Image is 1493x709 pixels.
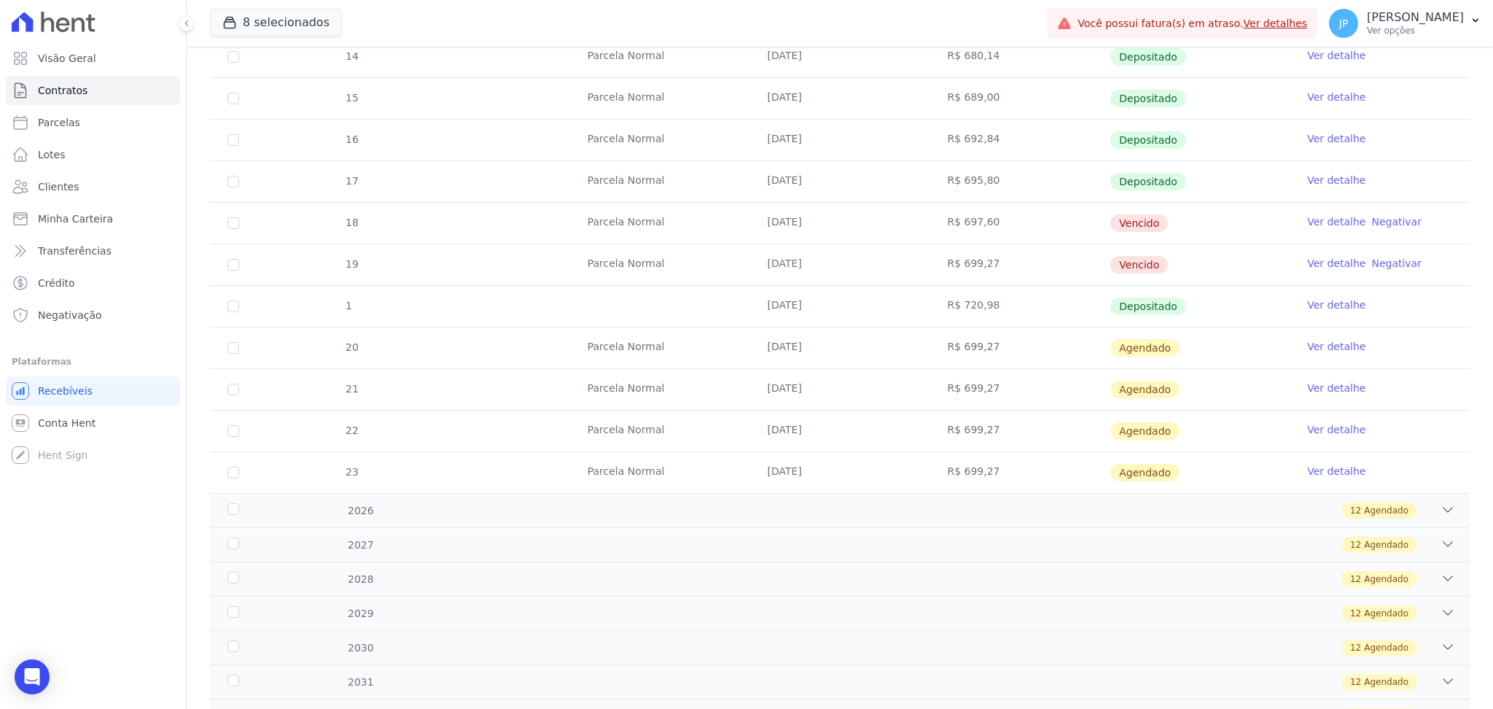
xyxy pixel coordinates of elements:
span: 12 [1350,641,1361,654]
span: 23 [344,466,359,478]
a: Transferências [6,236,180,266]
span: 12 [1350,607,1361,620]
input: Só é possível selecionar pagamentos em aberto [227,176,239,187]
span: Clientes [38,179,79,194]
span: 2031 [347,675,374,690]
td: Parcela Normal [570,328,750,368]
span: 2026 [347,503,374,519]
a: Ver detalhe [1307,131,1365,146]
input: default [227,217,239,229]
a: Negativar [1371,257,1422,269]
td: [DATE] [750,286,930,327]
span: 2028 [347,572,374,587]
td: R$ 697,60 [929,203,1110,244]
span: 1 [344,300,352,311]
td: [DATE] [750,411,930,452]
td: Parcela Normal [570,369,750,410]
span: 2027 [347,538,374,553]
p: Ver opções [1367,25,1464,36]
button: JP [PERSON_NAME] Ver opções [1317,3,1493,44]
td: R$ 699,27 [929,328,1110,368]
span: Depositado [1110,298,1186,315]
a: Ver detalhe [1307,173,1365,187]
td: R$ 692,84 [929,120,1110,160]
span: Recebíveis [38,384,93,398]
button: 8 selecionados [210,9,342,36]
td: R$ 689,00 [929,78,1110,119]
td: [DATE] [750,369,930,410]
td: [DATE] [750,36,930,77]
span: 12 [1350,573,1361,586]
td: Parcela Normal [570,36,750,77]
span: Lotes [38,147,66,162]
td: Parcela Normal [570,120,750,160]
span: Depositado [1110,90,1186,107]
td: R$ 680,14 [929,36,1110,77]
span: 12 [1350,675,1361,689]
a: Negativar [1371,216,1422,228]
a: Visão Geral [6,44,180,73]
td: Parcela Normal [570,244,750,285]
span: Minha Carteira [38,212,113,226]
span: Visão Geral [38,51,96,66]
td: Parcela Normal [570,411,750,452]
span: Depositado [1110,173,1186,190]
a: Ver detalhe [1307,90,1365,104]
a: Recebíveis [6,376,180,406]
a: Ver detalhe [1307,381,1365,395]
a: Ver detalhe [1307,48,1365,63]
div: Plataformas [12,353,174,371]
span: Vencido [1110,256,1168,274]
a: Contratos [6,76,180,105]
span: Depositado [1110,131,1186,149]
input: Só é possível selecionar pagamentos em aberto [227,51,239,63]
input: default [227,259,239,271]
td: R$ 720,98 [929,286,1110,327]
a: Ver detalhe [1307,464,1365,479]
a: Clientes [6,172,180,201]
a: Ver detalhe [1307,298,1365,312]
input: Só é possível selecionar pagamentos em aberto [227,93,239,104]
input: Só é possível selecionar pagamentos em aberto [227,301,239,312]
span: 12 [1350,538,1361,551]
span: Negativação [38,308,102,322]
a: Parcelas [6,108,180,137]
span: 16 [344,133,359,145]
td: Parcela Normal [570,452,750,493]
span: JP [1339,18,1349,28]
td: [DATE] [750,161,930,202]
span: 2030 [347,640,374,656]
a: Ver detalhes [1244,18,1308,29]
span: 2029 [347,606,374,621]
span: Agendado [1364,641,1408,654]
a: Negativação [6,301,180,330]
span: Agendado [1110,422,1180,440]
span: Agendado [1364,675,1408,689]
span: Agendado [1364,504,1408,517]
input: default [227,384,239,395]
a: Ver detalhe [1307,422,1365,437]
span: Contratos [38,83,87,98]
a: Ver detalhe [1307,214,1365,229]
span: Crédito [38,276,75,290]
td: R$ 695,80 [929,161,1110,202]
span: Parcelas [38,115,80,130]
span: 20 [344,341,359,353]
a: Crédito [6,268,180,298]
a: Conta Hent [6,408,180,438]
td: Parcela Normal [570,203,750,244]
span: 18 [344,217,359,228]
td: [DATE] [750,244,930,285]
a: Minha Carteira [6,204,180,233]
td: [DATE] [750,78,930,119]
span: Depositado [1110,48,1186,66]
span: Conta Hent [38,416,95,430]
span: Agendado [1364,607,1408,620]
span: Vencido [1110,214,1168,232]
span: Agendado [1364,538,1408,551]
span: 15 [344,92,359,104]
td: [DATE] [750,452,930,493]
span: 19 [344,258,359,270]
td: R$ 699,27 [929,244,1110,285]
span: Agendado [1110,339,1180,357]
